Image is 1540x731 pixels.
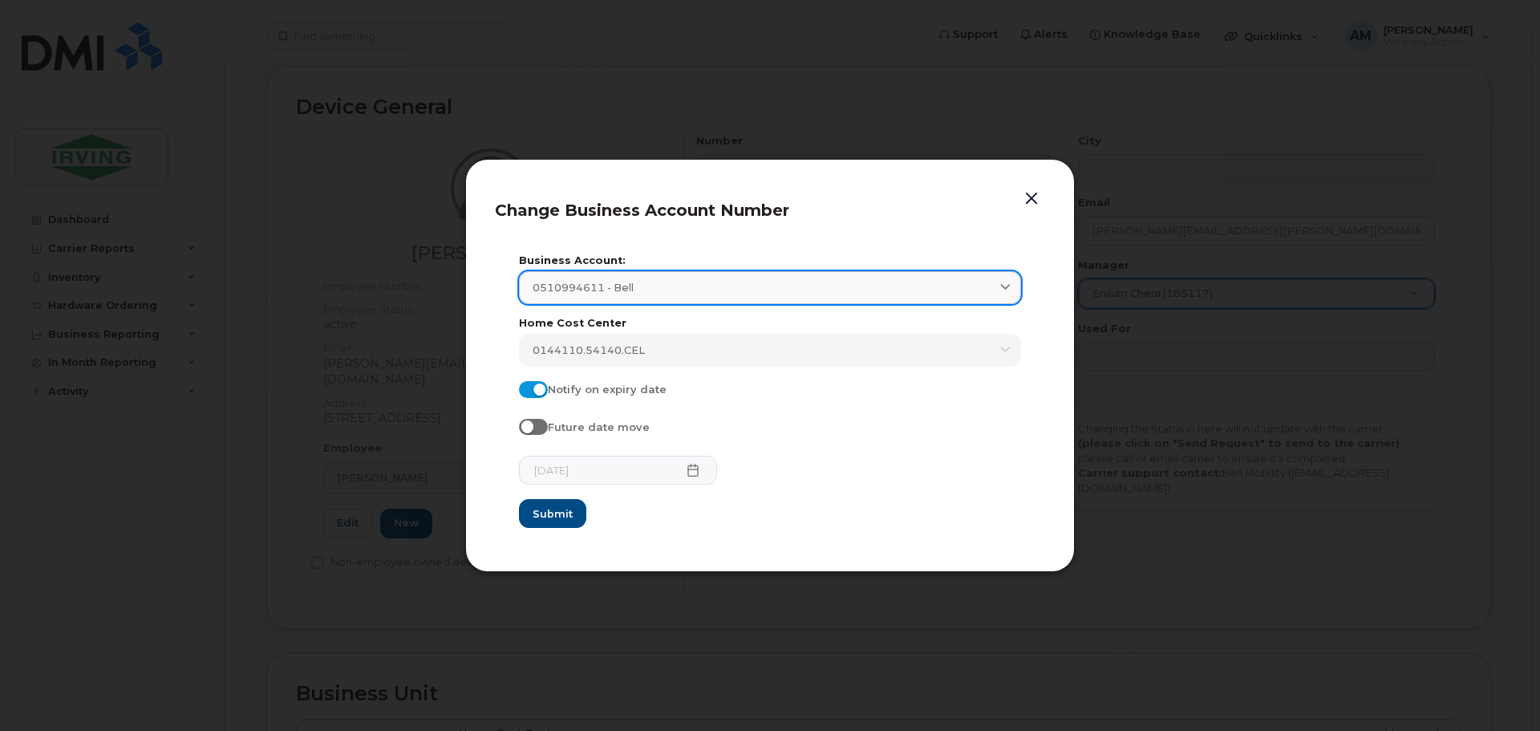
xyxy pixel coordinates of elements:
span: Notify on expiry date [548,383,667,396]
span: 0144110.54140.CEL [533,343,645,358]
a: 0510994611 - Bell [519,271,1021,304]
span: Submit [533,506,573,522]
a: 0144110.54140.CEL [519,334,1021,367]
span: Future date move [548,420,650,433]
label: Home Cost Center [519,319,1021,329]
input: Future date move [519,419,532,432]
span: Change Business Account Number [495,201,789,220]
button: Submit [519,499,586,528]
span: 0510994611 - Bell [533,280,634,295]
label: Business Account: [519,256,1021,266]
input: Notify on expiry date [519,381,532,394]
